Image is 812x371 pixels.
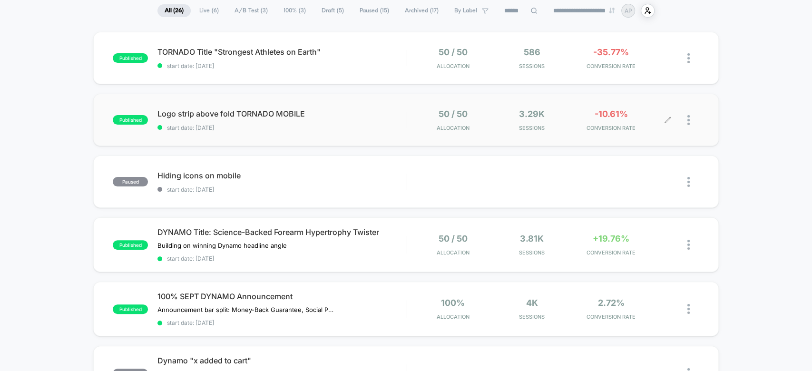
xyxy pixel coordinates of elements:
[157,186,405,193] span: start date: [DATE]
[495,125,569,131] span: Sessions
[192,4,226,17] span: Live ( 6 )
[157,4,191,17] span: All ( 26 )
[157,356,405,365] span: Dynamo "x added to cart"
[157,242,287,249] span: Building on winning Dynamo headline angle
[495,313,569,320] span: Sessions
[454,7,477,14] span: By Label
[113,240,148,250] span: published
[113,115,148,125] span: published
[687,240,690,250] img: close
[574,63,648,69] span: CONVERSION RATE
[520,234,544,244] span: 3.81k
[437,313,470,320] span: Allocation
[597,298,624,308] span: 2.72%
[593,47,629,57] span: -35.77%
[687,53,690,63] img: close
[157,319,405,326] span: start date: [DATE]
[157,47,405,57] span: TORNADO Title "Strongest Athletes on Earth"
[625,7,632,14] p: AP
[157,109,405,118] span: Logo strip above fold TORNADO MOBILE
[113,53,148,63] span: published
[439,47,468,57] span: 50 / 50
[526,298,538,308] span: 4k
[157,62,405,69] span: start date: [DATE]
[519,109,545,119] span: 3.29k
[157,124,405,131] span: start date: [DATE]
[398,4,446,17] span: Archived ( 17 )
[439,109,468,119] span: 50 / 50
[441,298,465,308] span: 100%
[437,63,470,69] span: Allocation
[113,177,148,186] span: paused
[157,255,405,262] span: start date: [DATE]
[437,125,470,131] span: Allocation
[113,304,148,314] span: published
[594,109,627,119] span: -10.61%
[687,115,690,125] img: close
[524,47,540,57] span: 586
[574,125,648,131] span: CONVERSION RATE
[352,4,396,17] span: Paused ( 15 )
[437,249,470,256] span: Allocation
[157,306,334,313] span: Announcement bar split: Money-Back Guarantee, Social Proof, and Strong USP.
[157,292,405,301] span: 100% SEPT DYNAMO Announcement
[574,313,648,320] span: CONVERSION RATE
[439,234,468,244] span: 50 / 50
[227,4,275,17] span: A/B Test ( 3 )
[314,4,351,17] span: Draft ( 5 )
[609,8,615,13] img: end
[495,249,569,256] span: Sessions
[687,177,690,187] img: close
[574,249,648,256] span: CONVERSION RATE
[276,4,313,17] span: 100% ( 3 )
[157,227,405,237] span: DYNAMO Title: Science-Backed Forearm Hypertrophy Twister
[593,234,629,244] span: +19.76%
[495,63,569,69] span: Sessions
[157,171,405,180] span: Hiding icons on mobile
[687,304,690,314] img: close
